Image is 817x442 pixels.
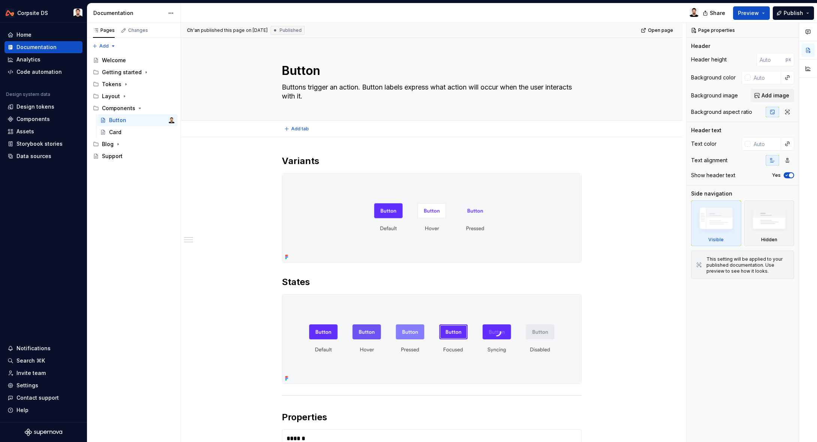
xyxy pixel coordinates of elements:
[16,103,54,110] div: Design tokens
[691,108,752,116] div: Background aspect ratio
[6,91,50,97] div: Design system data
[4,29,82,41] a: Home
[691,157,727,164] div: Text alignment
[282,124,312,134] button: Add tab
[17,9,48,17] div: Corpsite DS
[16,43,57,51] div: Documentation
[280,27,302,33] span: Published
[744,200,795,246] div: Hidden
[648,27,673,33] span: Open page
[699,6,730,20] button: Share
[691,140,717,148] div: Text color
[691,42,710,50] div: Header
[784,9,803,17] span: Publish
[4,125,82,137] a: Assets
[691,92,738,99] div: Background image
[738,9,759,17] span: Preview
[16,406,28,414] div: Help
[4,41,82,53] a: Documentation
[4,66,82,78] a: Code automation
[187,27,200,33] span: Ch'an
[102,69,142,76] div: Getting started
[773,6,814,20] button: Publish
[169,117,175,123] img: Ch'an
[691,127,721,134] div: Header text
[282,294,581,383] img: c5e4ebf0-e679-4e79-999b-ca0b3719d84a.png
[708,237,724,243] div: Visible
[710,9,725,17] span: Share
[90,78,178,90] div: Tokens
[733,6,770,20] button: Preview
[690,8,699,17] img: Ch'an
[282,155,582,167] h2: Variants
[16,345,51,352] div: Notifications
[16,382,38,389] div: Settings
[751,137,781,151] input: Auto
[99,43,109,49] span: Add
[751,71,781,84] input: Auto
[25,429,62,436] a: Supernova Logo
[282,276,582,288] h2: States
[16,128,34,135] div: Assets
[102,93,120,100] div: Layout
[16,31,31,39] div: Home
[90,90,178,102] div: Layout
[282,411,582,423] h2: Properties
[757,53,786,66] input: Auto
[4,150,82,162] a: Data sources
[282,173,581,262] img: 7e50e4d9-938e-4b3b-9cee-6b6cb23bbeab.png
[280,81,580,102] textarea: Buttons trigger an action. Button labels express what action will occur when the user interacts w...
[691,172,735,179] div: Show header text
[4,54,82,66] a: Analytics
[93,27,115,33] div: Pages
[90,54,178,162] div: Page tree
[201,27,268,33] div: published this page on [DATE]
[90,41,118,51] button: Add
[90,54,178,66] a: Welcome
[772,172,781,178] label: Yes
[4,404,82,416] button: Help
[93,9,164,17] div: Documentation
[4,342,82,354] button: Notifications
[109,116,126,124] div: Button
[90,66,178,78] div: Getting started
[102,105,135,112] div: Components
[90,150,178,162] a: Support
[4,113,82,125] a: Components
[16,357,45,364] div: Search ⌘K
[762,92,789,99] span: Add image
[691,200,741,246] div: Visible
[109,128,121,136] div: Card
[102,81,121,88] div: Tokens
[691,190,732,197] div: Side navigation
[97,126,178,138] a: Card
[102,152,123,160] div: Support
[16,115,50,123] div: Components
[691,56,727,63] div: Header height
[16,56,40,63] div: Analytics
[16,68,62,76] div: Code automation
[751,89,794,102] button: Add image
[706,256,789,274] div: This setting will be applied to your published documentation. Use preview to see how it looks.
[102,140,114,148] div: Blog
[761,237,777,243] div: Hidden
[16,152,51,160] div: Data sources
[639,25,676,36] a: Open page
[128,27,148,33] div: Changes
[4,355,82,367] button: Search ⌘K
[102,57,126,64] div: Welcome
[97,114,178,126] a: ButtonCh'an
[16,369,46,377] div: Invite team
[291,126,309,132] span: Add tab
[90,102,178,114] div: Components
[4,138,82,150] a: Storybook stories
[16,394,59,402] div: Contact support
[73,9,82,18] img: Ch'an
[16,140,63,148] div: Storybook stories
[4,379,82,391] a: Settings
[280,62,580,80] textarea: Button
[4,101,82,113] a: Design tokens
[1,5,85,21] button: Corpsite DSCh'an
[5,9,14,18] img: 0733df7c-e17f-4421-95a9-ced236ef1ff0.png
[786,57,791,63] p: px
